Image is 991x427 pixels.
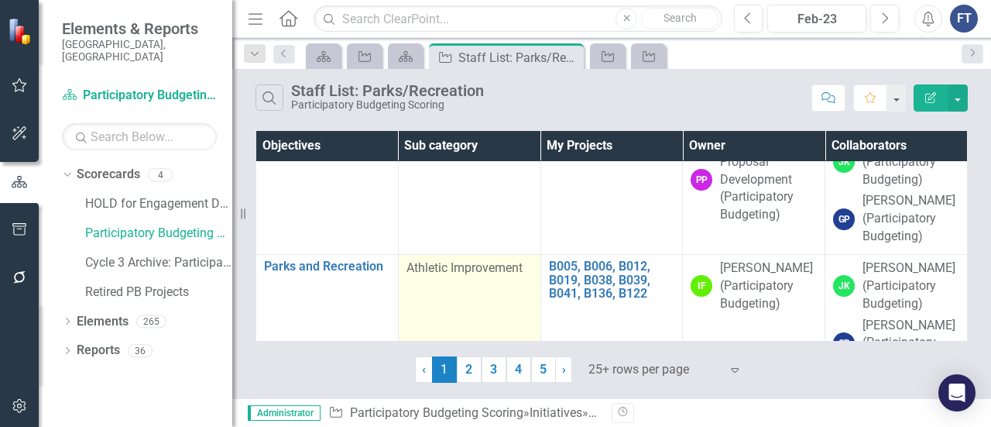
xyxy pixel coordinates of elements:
[7,16,36,45] img: ClearPoint Strategy
[862,317,959,370] div: [PERSON_NAME] (Participatory Budgeting)
[62,38,217,64] small: [GEOGRAPHIC_DATA], [GEOGRAPHIC_DATA]
[62,19,217,38] span: Elements & Reports
[691,169,712,191] div: PP
[328,405,600,422] div: » »
[77,166,140,184] a: Scorecards
[833,332,855,354] div: GP
[136,315,166,328] div: 265
[248,405,321,421] span: Administrator
[256,130,399,254] td: Double-Click to Edit Right Click for Context Menu
[530,405,582,420] a: Initiatives
[720,136,817,224] div: [PERSON_NAME] Proposal Development (Participatory Budgeting)
[833,208,855,230] div: GP
[825,130,968,254] td: Double-Click to Edit
[950,5,978,33] button: FT
[549,260,675,301] a: B005, B006, B012, B019, B038, B039, B041, B136, B122
[562,362,566,377] span: ›
[833,151,855,173] div: JK
[291,82,484,99] div: Staff List: Parks/Recreation
[291,99,484,111] div: Participatory Budgeting Scoring
[773,10,861,29] div: Feb-23
[641,8,718,29] button: Search
[422,362,426,377] span: ‹
[77,342,120,360] a: Reports
[85,284,232,301] a: Retired PB Projects
[62,87,217,105] a: Participatory Budgeting Scoring
[862,260,959,313] div: [PERSON_NAME] (Participatory Budgeting)
[531,356,556,383] a: 5
[506,356,531,383] a: 4
[720,260,817,313] div: [PERSON_NAME] (Participatory Budgeting)
[77,313,129,331] a: Elements
[264,260,390,274] a: Parks and Recreation
[85,195,232,213] a: HOLD for Engagement Dept
[128,344,153,357] div: 36
[148,168,173,181] div: 4
[256,254,399,378] td: Double-Click to Edit Right Click for Context Menu
[767,5,866,33] button: Feb-23
[398,254,540,378] td: Double-Click to Edit
[862,136,959,189] div: [PERSON_NAME] (Participatory Budgeting)
[314,5,722,33] input: Search ClearPoint...
[938,374,976,412] div: Open Intercom Messenger
[833,275,855,297] div: JK
[398,130,540,254] td: Double-Click to Edit
[540,130,683,254] td: Double-Click to Edit Right Click for Context Menu
[432,356,457,383] span: 1
[825,254,968,378] td: Double-Click to Edit
[85,254,232,272] a: Cycle 3 Archive: Participatory Budgeting Scoring
[482,356,506,383] a: 3
[683,254,825,378] td: Double-Click to Edit
[683,130,825,254] td: Double-Click to Edit
[62,123,217,150] input: Search Below...
[85,225,232,243] a: Participatory Budgeting Scoring
[350,405,523,420] a: Participatory Budgeting Scoring
[691,275,712,297] div: IF
[862,192,959,246] div: [PERSON_NAME] (Participatory Budgeting)
[540,254,683,378] td: Double-Click to Edit Right Click for Context Menu
[457,356,482,383] a: 2
[458,48,580,67] div: Staff List: Parks/Recreation
[406,260,523,275] span: Athletic Improvement
[664,12,697,24] span: Search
